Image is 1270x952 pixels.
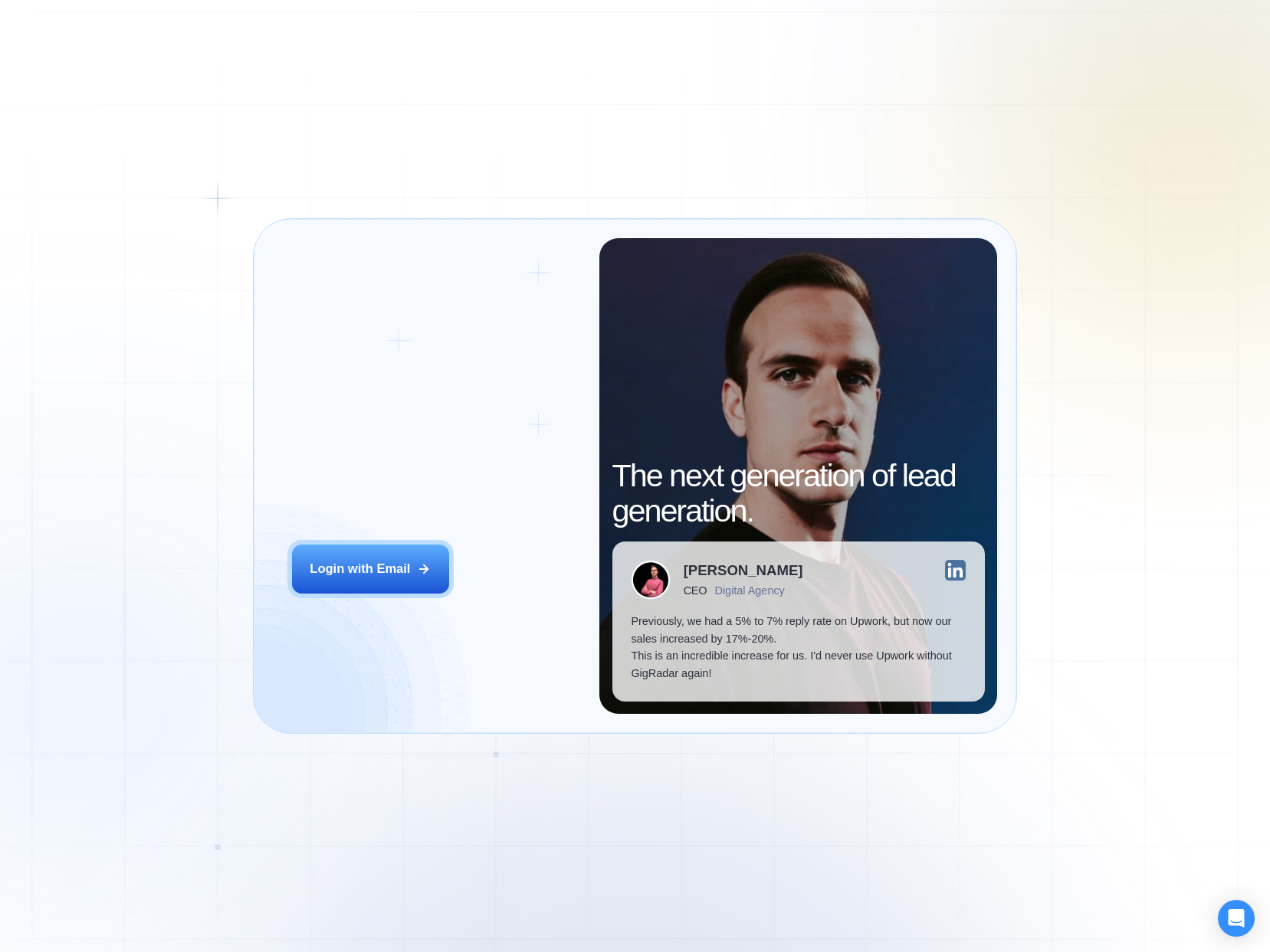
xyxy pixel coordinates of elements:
[612,459,985,528] h2: The next generation of lead generation.
[292,545,449,594] button: Login with Email
[684,584,707,597] div: CEO
[684,564,803,578] div: [PERSON_NAME]
[631,613,966,682] p: Previously, we had a 5% to 7% reply rate on Upwork, but now our sales increased by 17%-20%. This ...
[715,584,785,597] div: Digital Agency
[1218,900,1255,937] div: Open Intercom Messenger
[310,561,410,578] div: Login with Email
